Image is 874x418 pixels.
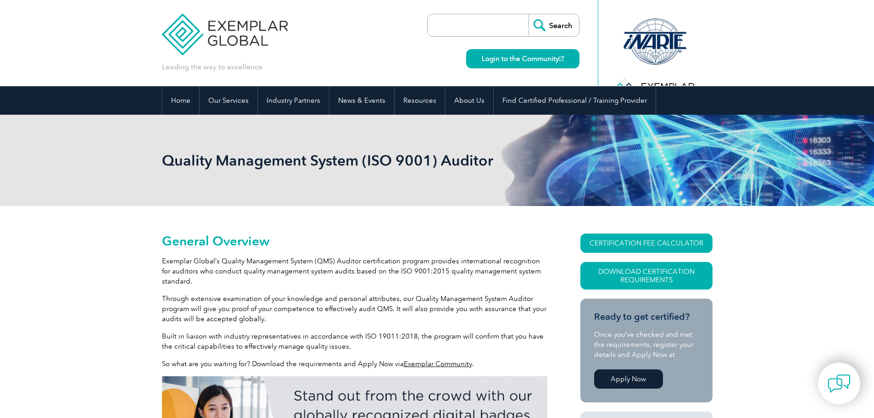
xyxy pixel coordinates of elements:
h2: General Overview [162,234,547,248]
a: Download Certification Requirements [580,262,713,290]
a: Find Certified Professional / Training Provider [494,86,656,115]
img: open_square.png [559,56,564,61]
a: Apply Now [594,369,663,389]
p: Through extensive examination of your knowledge and personal attributes, our Quality Management S... [162,294,547,324]
a: Resources [395,86,445,115]
a: Exemplar Community [404,360,472,368]
a: Our Services [200,86,257,115]
p: Once you’ve checked and met the requirements, register your details and Apply Now at [594,329,699,360]
img: contact-chat.png [828,372,851,395]
p: So what are you waiting for? Download the requirements and Apply Now via . [162,359,547,369]
p: Built in liaison with industry representatives in accordance with ISO 19011:2018, the program wil... [162,331,547,351]
h1: Quality Management System (ISO 9001) Auditor [162,151,514,169]
h3: Ready to get certified? [594,311,699,323]
p: Leading the way to excellence [162,62,262,72]
a: News & Events [329,86,394,115]
a: CERTIFICATION FEE CALCULATOR [580,234,713,253]
a: Login to the Community [466,49,579,68]
input: Search [529,14,579,36]
a: Home [162,86,199,115]
a: About Us [445,86,493,115]
p: Exemplar Global’s Quality Management System (QMS) Auditor certification program provides internat... [162,256,547,286]
a: Industry Partners [258,86,329,115]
